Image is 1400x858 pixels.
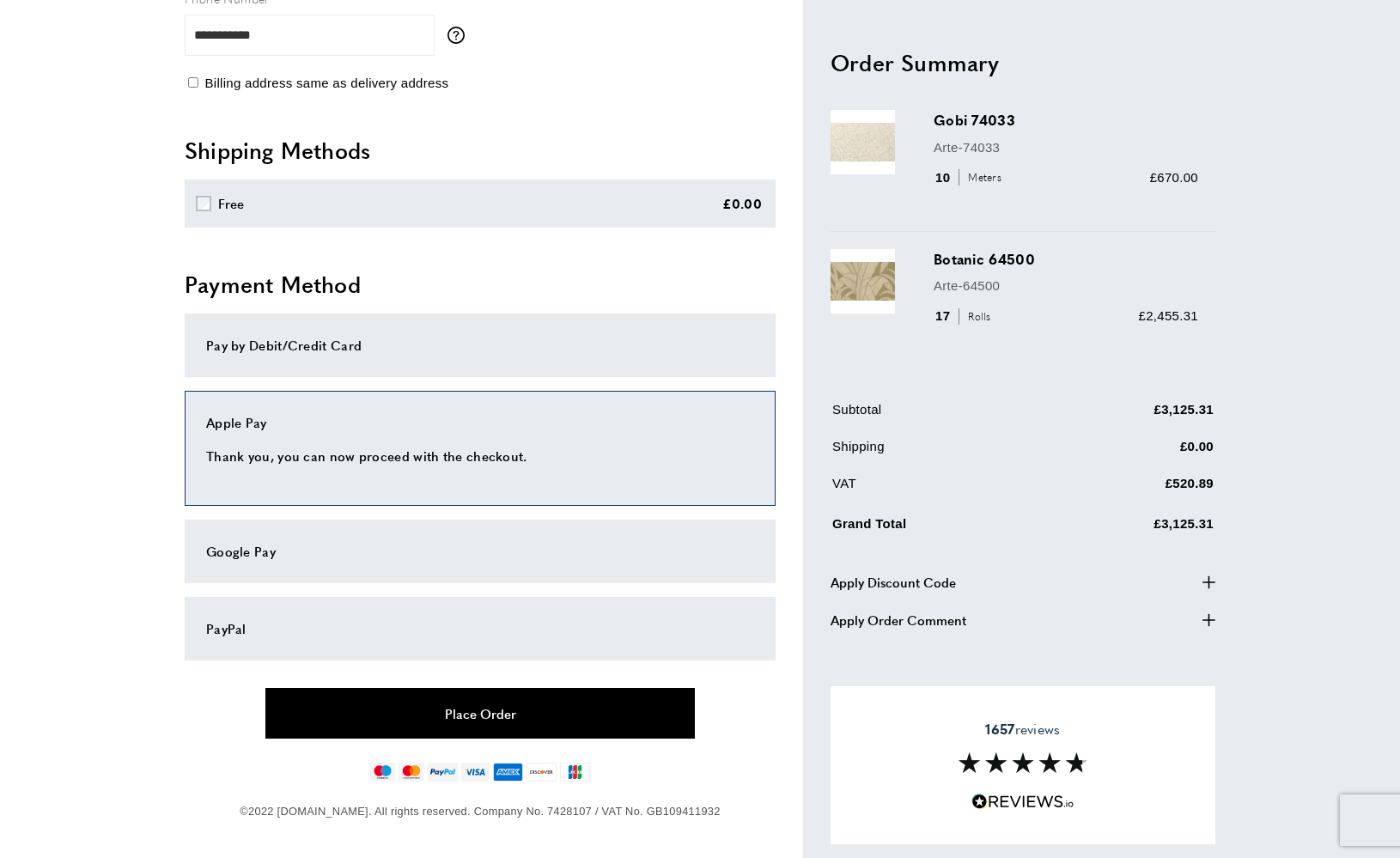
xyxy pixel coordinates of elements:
p: Thank you, you can now proceed with the checkout. [206,446,754,466]
span: ©2022 [DOMAIN_NAME]. All rights reserved. Company No. 7428107 / VAT No. GB109411932 [240,805,720,818]
td: £3,125.31 [1044,399,1214,433]
img: maestro [370,763,395,782]
span: Meters [959,169,1006,186]
h2: Shipping Methods [185,135,776,166]
div: 17 [934,306,997,326]
img: Reviews section [959,752,1087,773]
td: VAT [832,473,1043,507]
td: £3,125.31 [1044,510,1214,547]
img: paypal [428,763,458,782]
span: Apply Order Comment [831,610,966,630]
button: Place Order [265,688,695,739]
div: Apple Pay [206,412,754,433]
img: Gobi 74033 [831,110,895,174]
div: 10 [934,167,1007,187]
img: mastercard [399,763,423,782]
img: Botanic 64500 [831,248,895,313]
p: Arte-64500 [934,276,1198,296]
h2: Order Summary [831,46,1215,77]
img: Reviews.io 5 stars [971,794,1074,810]
p: Arte-74033 [934,137,1198,157]
td: Shipping [832,436,1043,470]
img: discover [527,763,557,782]
td: £0.00 [1044,436,1214,470]
div: £0.00 [722,193,763,214]
span: reviews [985,721,1060,738]
img: american-express [493,763,523,782]
input: Billing address same as delivery address [188,77,198,88]
div: Google Pay [206,541,754,562]
strong: 1657 [985,719,1014,739]
span: Apply Discount Code [831,572,956,593]
h2: Payment Method [185,269,776,300]
div: Pay by Debit/Credit Card [206,335,754,356]
td: Grand Total [832,510,1043,547]
button: More information [447,27,473,44]
img: jcb [560,763,590,782]
div: PayPal [206,618,754,639]
span: £2,455.31 [1139,308,1198,323]
h3: Botanic 64500 [934,248,1198,268]
span: Rolls [959,307,995,324]
td: £520.89 [1044,473,1214,507]
img: visa [461,763,490,782]
span: £670.00 [1150,169,1198,184]
h3: Gobi 74033 [934,110,1198,130]
td: Subtotal [832,399,1043,433]
span: Billing address same as delivery address [204,76,448,90]
div: Free [218,193,245,214]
